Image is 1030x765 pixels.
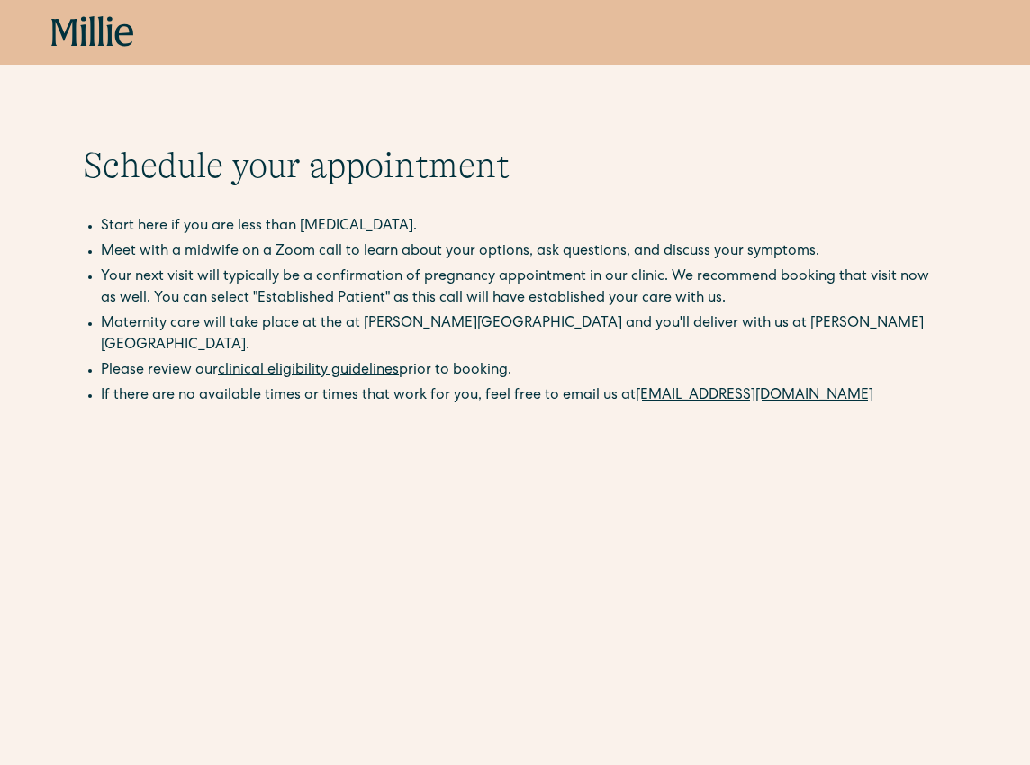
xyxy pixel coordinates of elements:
[101,385,947,407] li: If there are no available times or times that work for you, feel free to email us at
[218,364,399,378] a: clinical eligibility guidelines
[101,266,947,310] li: Your next visit will typically be a confirmation of pregnancy appointment in our clinic. We recom...
[101,241,947,263] li: Meet with a midwife on a Zoom call to learn about your options, ask questions, and discuss your s...
[101,216,947,238] li: Start here if you are less than [MEDICAL_DATA].
[83,144,947,187] h1: Schedule your appointment
[101,360,947,382] li: Please review our prior to booking.
[636,389,873,403] a: [EMAIL_ADDRESS][DOMAIN_NAME]
[101,313,947,356] li: Maternity care will take place at the at [PERSON_NAME][GEOGRAPHIC_DATA] and you'll deliver with u...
